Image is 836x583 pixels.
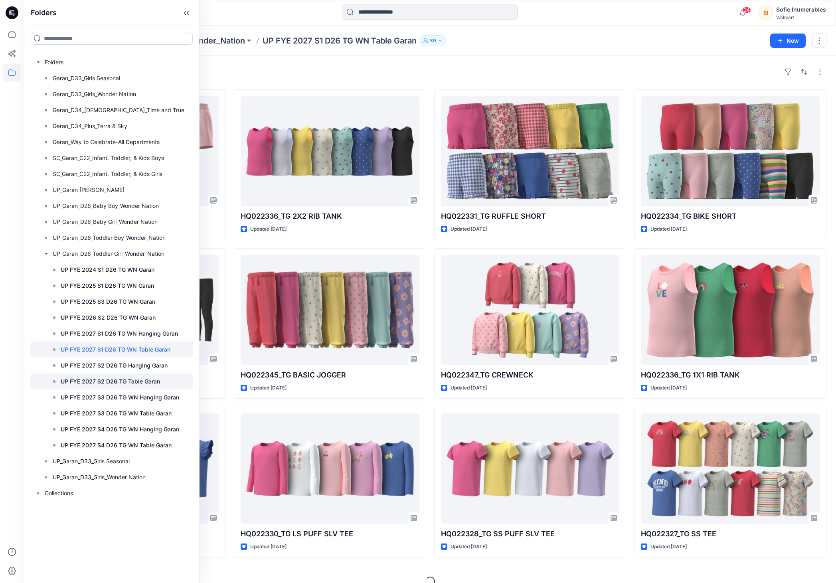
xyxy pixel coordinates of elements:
p: HQ022328_TG SS PUFF SLV TEE [441,528,620,540]
p: UP FYE 2027 S2 D26 TG Hanging Garan [61,361,168,370]
div: Walmart [776,14,826,20]
p: UP FYE 2027 S4 D26 TG WN Hanging Garan [61,425,179,434]
p: Updated [DATE] [451,225,487,233]
p: Updated [DATE] [451,543,487,551]
button: 39 [420,35,446,46]
p: UP FYE 2027 S1 D26 TG WN Table Garan [263,35,417,46]
a: HQ022336_TG 1X1 RIB TANK [641,255,820,365]
button: New [770,34,806,48]
a: HQ022336_TG 2X2 RIB TANK [241,96,419,206]
p: Updated [DATE] [250,384,287,392]
p: UP FYE 2024 S1 D26 TG WN Garan [61,265,154,275]
p: HQ022327_TG SS TEE [641,528,820,540]
p: HQ022330_TG LS PUFF SLV TEE [241,528,419,540]
p: UP FYE 2027 S4 D26 TG WN Table Garan [61,441,172,450]
a: HQ022331_TG RUFFLE SHORT [441,96,620,206]
p: Updated [DATE] [650,543,687,551]
p: Updated [DATE] [650,225,687,233]
a: HQ022328_TG SS PUFF SLV TEE [441,413,620,523]
p: UP FYE 2027 S3 D26 TG WN Hanging Garan [61,393,179,402]
p: 39 [430,36,436,45]
p: UP FYE 2027 S1 D26 TG WN Hanging Garan [61,329,178,338]
p: HQ022345_TG BASIC JOGGER [241,370,419,381]
div: SI [759,6,773,20]
p: HQ022336_TG 1X1 RIB TANK [641,370,820,381]
p: Updated [DATE] [451,384,487,392]
a: HQ022334_TG BIKE SHORT [641,96,820,206]
span: 24 [742,7,751,13]
a: HQ022345_TG BASIC JOGGER [241,255,419,365]
p: UP FYE 2025 S3 D26 TG WN Garan [61,297,155,306]
a: HQ022330_TG LS PUFF SLV TEE [241,413,419,523]
p: HQ022347_TG CREWNECK [441,370,620,381]
p: UP FYE 2025 S1 D26 TG WN Garan [61,281,154,291]
a: HQ022347_TG CREWNECK [441,255,620,365]
p: UP FYE 2026 S2 D26 TG WN Garan [61,313,156,322]
p: Updated [DATE] [250,543,287,551]
p: UP FYE 2027 S2 D26 TG Table Garan [61,377,160,386]
p: HQ022331_TG RUFFLE SHORT [441,211,620,222]
p: UP FYE 2027 S3 D26 TG WN Table Garan [61,409,172,418]
div: Sofie Inumerables [776,5,826,14]
p: HQ022336_TG 2X2 RIB TANK [241,211,419,222]
a: HQ022327_TG SS TEE [641,413,820,523]
p: Updated [DATE] [650,384,687,392]
p: HQ022334_TG BIKE SHORT [641,211,820,222]
p: UP FYE 2027 S1 D26 TG WN Table Garan [61,345,170,354]
p: Updated [DATE] [250,225,287,233]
